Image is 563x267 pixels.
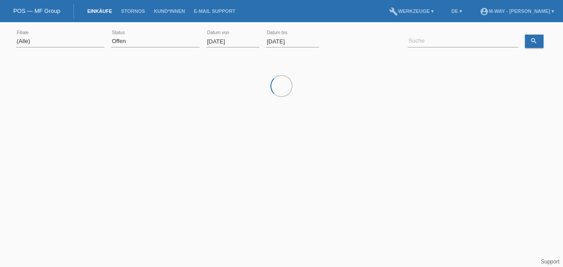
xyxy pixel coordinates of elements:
[116,8,149,14] a: Stornos
[475,8,559,14] a: account_circlem-way - [PERSON_NAME] ▾
[150,8,189,14] a: Kund*innen
[13,8,60,14] a: POS — MF Group
[189,8,240,14] a: E-Mail Support
[530,37,537,44] i: search
[447,8,467,14] a: DE ▾
[525,35,544,48] a: search
[83,8,116,14] a: Einkäufe
[480,7,489,16] i: account_circle
[541,259,559,265] a: Support
[389,7,398,16] i: build
[385,8,438,14] a: buildWerkzeuge ▾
